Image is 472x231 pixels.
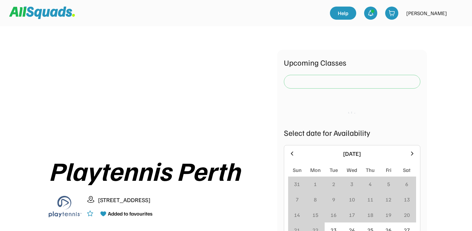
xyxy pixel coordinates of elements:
div: Sun [293,166,302,174]
div: 14 [294,211,300,219]
div: 17 [349,211,355,219]
div: Select date for Availability [284,127,420,138]
div: 5 [387,180,390,188]
img: yH5BAEAAAAALAAAAAABAAEAAAIBRAA7 [451,7,464,20]
div: Tue [330,166,338,174]
div: Fri [386,166,391,174]
div: [DATE] [299,149,405,158]
img: shopping-cart-01%20%281%29.svg [388,10,395,16]
div: Mon [310,166,321,174]
div: 4 [369,180,372,188]
div: 2 [332,180,335,188]
div: 7 [296,196,299,203]
div: 16 [331,211,336,219]
div: 11 [367,196,373,203]
div: 1 [314,180,317,188]
img: yH5BAEAAAAALAAAAAABAAEAAAIBRAA7 [69,50,250,148]
div: 8 [314,196,317,203]
div: 31 [294,180,300,188]
div: 20 [404,211,410,219]
div: 6 [405,180,408,188]
img: Squad%20Logo.svg [9,7,75,19]
div: 19 [385,211,391,219]
div: Sat [403,166,410,174]
div: Wed [347,166,357,174]
div: Upcoming Classes [284,56,420,68]
div: 9 [332,196,335,203]
div: Playtennis Perth [49,156,271,185]
div: Added to favourites [108,210,153,218]
a: Help [330,7,356,20]
div: [STREET_ADDRESS] [98,196,271,204]
img: playtennis%20blue%20logo%201.png [49,190,82,223]
div: 13 [404,196,410,203]
div: 18 [367,211,373,219]
div: 3 [350,180,353,188]
div: [PERSON_NAME] [406,9,447,17]
div: 15 [312,211,318,219]
div: Thu [366,166,375,174]
div: 10 [349,196,355,203]
div: 12 [385,196,391,203]
img: bell-03%20%281%29.svg [367,10,374,16]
